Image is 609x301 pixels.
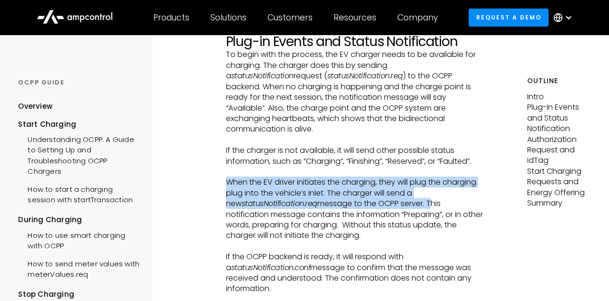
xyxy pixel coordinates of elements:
div: Customers [267,12,313,23]
div: Products [153,12,189,23]
div: Solutions [210,12,246,23]
p: Start Charging Requests and Energy Offering [527,166,591,198]
em: statusNotification.conf [231,262,311,273]
a: How to use smart charging with OCPP [18,226,140,254]
p: ‍ [226,135,484,145]
p: ‍ [226,241,484,252]
a: Understanding OCPP: A Guide to Setting Up and Troubleshooting OCPP Chargers [18,130,140,179]
p: Summary [527,198,591,208]
p: If the OCPP backend is ready, it will respond with a message to confirm that the message was rece... [226,252,484,294]
div: Resources [334,12,376,23]
a: Request a demo [469,9,549,26]
em: statusNotification.req [242,198,317,209]
div: Overview [18,101,52,112]
div: Company [397,12,438,23]
p: Plug-in Events and Status Notification [527,102,591,134]
h5: Outline [527,76,591,86]
p: Intro [527,92,591,102]
em: statusNotification.req [327,70,403,81]
a: Overview [18,101,52,119]
em: statusNotification [231,70,294,81]
p: If the charger is not available, it will send other possible status information, such as “Chargin... [226,145,484,167]
div: Stop Charging [18,289,140,300]
div: During Charging [18,215,140,225]
p: Authorization Request and idTag [527,134,591,166]
div: OCPP GUIDE [18,78,140,87]
p: ‍ [226,167,484,177]
h2: Plug-in Events and Status Notification [226,34,484,50]
a: How to start a charging session with startTransaction [18,179,140,208]
p: When the EV driver initiates the charging, they will plug the charging plug into the vehicle’s in... [226,177,484,241]
a: How to send meter values with meterValues.req [18,254,140,282]
div: Start Charging [18,119,140,130]
p: To begin with the process, the EV charger needs to be available for charging. The charger does th... [226,49,484,134]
